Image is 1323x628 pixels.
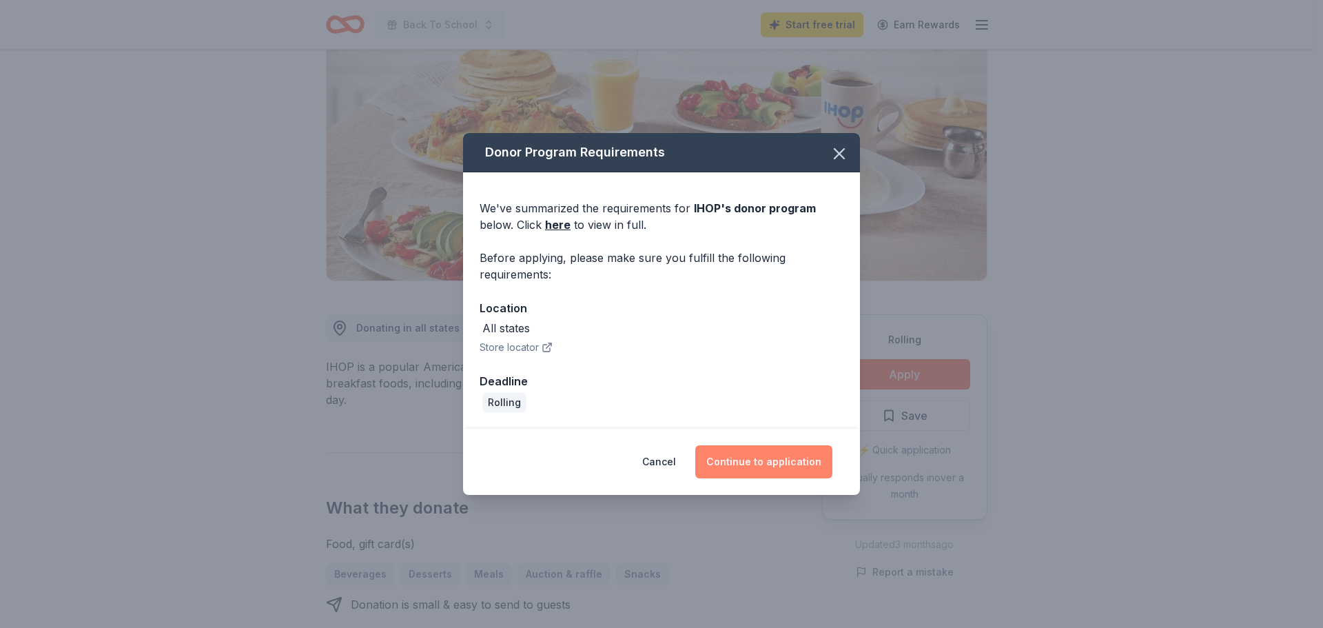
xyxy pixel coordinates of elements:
div: Before applying, please make sure you fulfill the following requirements: [480,250,843,283]
a: here [545,216,571,233]
button: Cancel [642,445,676,478]
div: Location [480,299,843,317]
div: All states [482,320,530,336]
div: We've summarized the requirements for below. Click to view in full. [480,200,843,233]
button: Store locator [480,339,553,356]
button: Continue to application [695,445,832,478]
div: Rolling [482,393,526,412]
div: Donor Program Requirements [463,133,860,172]
span: IHOP 's donor program [694,201,816,215]
div: Deadline [480,372,843,390]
